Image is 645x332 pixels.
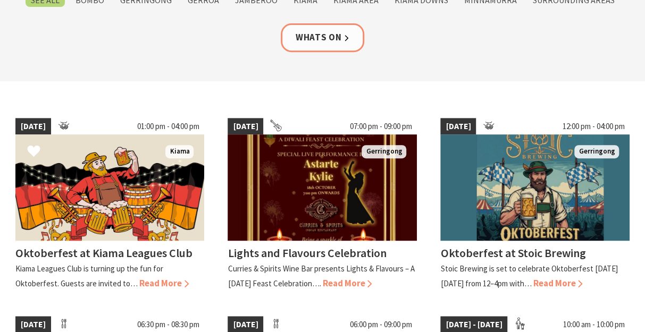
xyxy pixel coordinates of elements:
[15,118,205,291] a: [DATE] 01:00 pm - 04:00 pm German Oktoberfest, Beer Kiama Oktoberfest at Kiama Leagues Club Kiama...
[440,118,476,135] span: [DATE]
[228,118,263,135] span: [DATE]
[228,263,414,288] p: Curries & Spirits Wine Bar presents Lights & Flavours – A [DATE] Feast Celebration….
[228,245,386,260] h4: Lights and Flavours Celebration
[440,263,617,288] p: Stoic Brewing is set to celebrate Oktoberfest [DATE][DATE] from 12–4pm with…
[15,263,163,288] p: Kiama Leagues Club is turning up the fun for Oktoberfest. Guests are invited to…
[16,134,51,170] button: Click to Favourite Oktoberfest at Kiama Leagues Club
[574,145,619,158] span: Gerringong
[322,277,372,289] span: Read More
[228,118,417,291] a: [DATE] 07:00 pm - 09:00 pm Gerringong Lights and Flavours Celebration Curries & Spirits Wine Bar ...
[362,145,406,158] span: Gerringong
[440,118,630,291] a: [DATE] 12:00 pm - 04:00 pm Gerringong Oktoberfest at Stoic Brewing Stoic Brewing is set to celebr...
[533,277,582,289] span: Read More
[15,118,51,135] span: [DATE]
[139,277,189,289] span: Read More
[15,134,205,241] img: German Oktoberfest, Beer
[440,245,585,260] h4: Oktoberfest at Stoic Brewing
[344,118,417,135] span: 07:00 pm - 09:00 pm
[15,245,192,260] h4: Oktoberfest at Kiama Leagues Club
[281,23,365,52] a: Whats On
[131,118,204,135] span: 01:00 pm - 04:00 pm
[557,118,630,135] span: 12:00 pm - 04:00 pm
[165,145,194,158] span: Kiama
